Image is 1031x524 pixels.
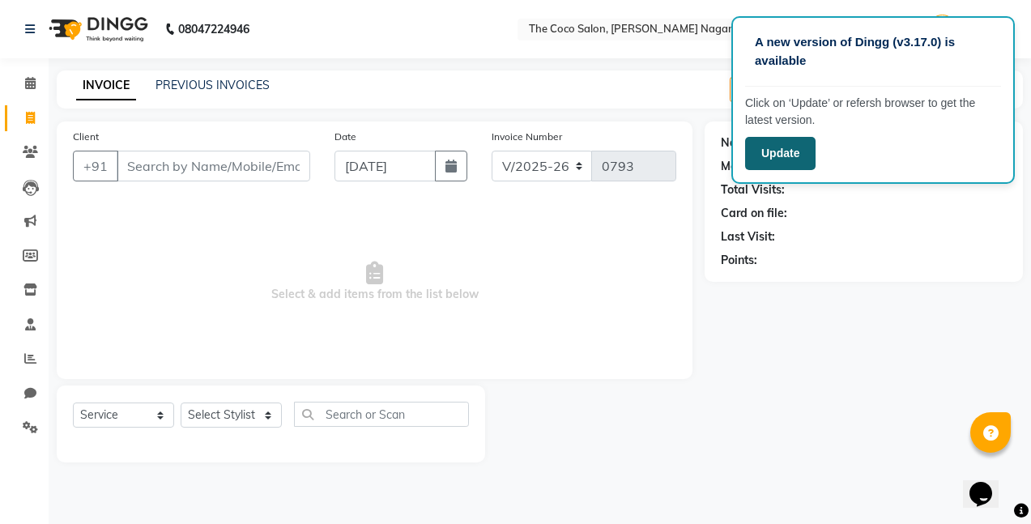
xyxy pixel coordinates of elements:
div: Name: [721,134,757,151]
img: Admin [928,15,956,43]
button: Create New [730,77,823,102]
label: Date [334,130,356,144]
iframe: chat widget [963,459,1015,508]
input: Search by Name/Mobile/Email/Code [117,151,310,181]
label: Invoice Number [492,130,562,144]
b: 08047224946 [178,6,249,52]
p: A new version of Dingg (v3.17.0) is available [755,33,991,70]
span: Select & add items from the list below [73,201,676,363]
a: INVOICE [76,71,136,100]
img: logo [41,6,152,52]
p: Click on ‘Update’ or refersh browser to get the latest version. [745,95,1001,129]
div: Membership: [721,158,791,175]
div: Card on file: [721,205,787,222]
button: Update [745,137,816,170]
a: PREVIOUS INVOICES [156,78,270,92]
input: Search or Scan [294,402,469,427]
button: +91 [73,151,118,181]
div: Total Visits: [721,181,785,198]
div: Points: [721,252,757,269]
label: Client [73,130,99,144]
div: Last Visit: [721,228,775,245]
